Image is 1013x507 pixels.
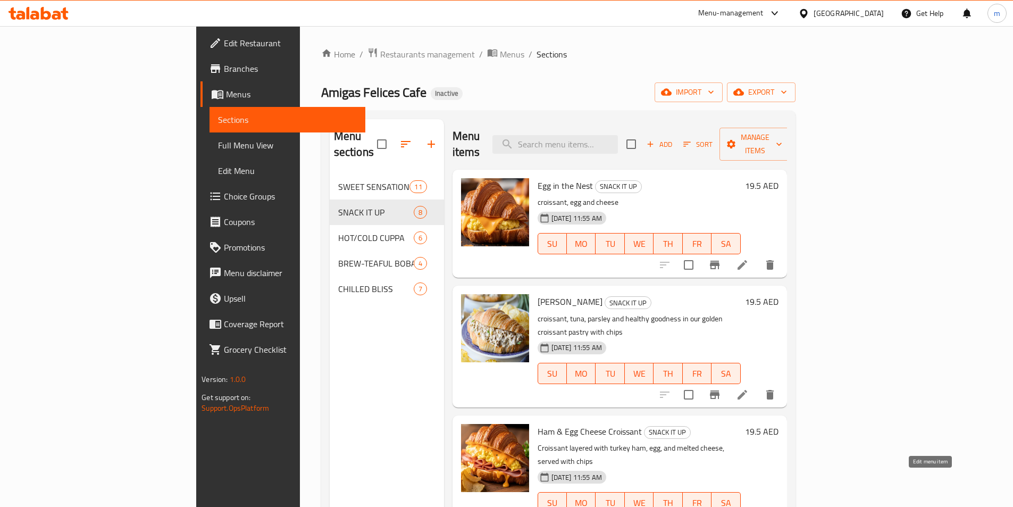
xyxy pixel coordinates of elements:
[683,363,711,384] button: FR
[625,233,654,254] button: WE
[431,87,463,100] div: Inactive
[224,343,357,356] span: Grocery Checklist
[547,343,606,353] span: [DATE] 11:55 AM
[414,284,426,294] span: 7
[461,178,529,246] img: Egg in the Nest
[330,251,444,276] div: BREW-TEAFUL BOBA4
[735,86,787,99] span: export
[716,236,736,252] span: SA
[567,233,596,254] button: MO
[745,178,778,193] h6: 19.5 AED
[202,372,228,386] span: Version:
[367,47,475,61] a: Restaurants management
[200,184,365,209] a: Choice Groups
[414,233,426,243] span: 6
[654,233,682,254] button: TH
[330,225,444,251] div: HOT/COLD CUPPA6
[538,363,567,384] button: SU
[681,136,715,153] button: Sort
[757,382,783,408] button: delete
[596,180,641,193] span: SNACK IT UP
[338,206,414,219] span: SNACK IT UP
[538,233,567,254] button: SU
[500,48,524,61] span: Menus
[687,236,707,252] span: FR
[410,182,426,192] span: 11
[655,82,723,102] button: import
[453,128,480,160] h2: Menu items
[338,180,410,193] span: SWEET SENSATION
[431,89,463,98] span: Inactive
[547,472,606,483] span: [DATE] 11:55 AM
[371,133,393,155] span: Select all sections
[338,282,414,295] span: CHILLED BLISS
[677,384,700,406] span: Select to update
[338,257,414,270] span: BREW-TEAFUL BOBA
[218,139,357,152] span: Full Menu View
[645,138,674,151] span: Add
[224,215,357,228] span: Coupons
[538,294,602,310] span: [PERSON_NAME]
[542,236,563,252] span: SU
[200,30,365,56] a: Edit Restaurant
[757,252,783,278] button: delete
[487,47,524,61] a: Menus
[658,236,678,252] span: TH
[414,206,427,219] div: items
[200,56,365,81] a: Branches
[393,131,418,157] span: Sort sections
[605,296,651,309] div: SNACK IT UP
[605,297,651,309] span: SNACK IT UP
[330,276,444,302] div: CHILLED BLISS7
[716,366,736,381] span: SA
[230,372,246,386] span: 1.0.0
[698,7,764,20] div: Menu-management
[745,294,778,309] h6: 19.5 AED
[492,135,618,154] input: search
[200,81,365,107] a: Menus
[600,366,620,381] span: TU
[702,252,727,278] button: Branch-specific-item
[595,180,642,193] div: SNACK IT UP
[727,82,796,102] button: export
[711,363,740,384] button: SA
[202,390,250,404] span: Get support on:
[338,231,414,244] div: HOT/COLD CUPPA
[542,366,563,381] span: SU
[224,267,357,279] span: Menu disclaimer
[210,132,365,158] a: Full Menu View
[380,48,475,61] span: Restaurants management
[330,200,444,225] div: SNACK IT UP8
[414,207,426,218] span: 8
[224,292,357,305] span: Upsell
[719,128,791,161] button: Manage items
[479,48,483,61] li: /
[200,311,365,337] a: Coverage Report
[414,282,427,295] div: items
[226,88,357,101] span: Menus
[687,366,707,381] span: FR
[571,366,591,381] span: MO
[330,170,444,306] nav: Menu sections
[210,107,365,132] a: Sections
[538,312,741,339] p: croissant, tuna, parsley and healthy goodness in our golden croissant pastry with chips
[571,236,591,252] span: MO
[538,442,741,468] p: Croissant layered with turkey ham, egg, and melted cheese, served with chips
[200,235,365,260] a: Promotions
[600,236,620,252] span: TU
[625,363,654,384] button: WE
[200,337,365,362] a: Grocery Checklist
[642,136,676,153] button: Add
[461,424,529,492] img: Ham & Egg Cheese Croissant
[200,286,365,311] a: Upsell
[596,363,624,384] button: TU
[224,190,357,203] span: Choice Groups
[461,294,529,362] img: Tuna Crandwich
[330,174,444,200] div: SWEET SENSATION11
[224,318,357,330] span: Coverage Report
[620,133,642,155] span: Select section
